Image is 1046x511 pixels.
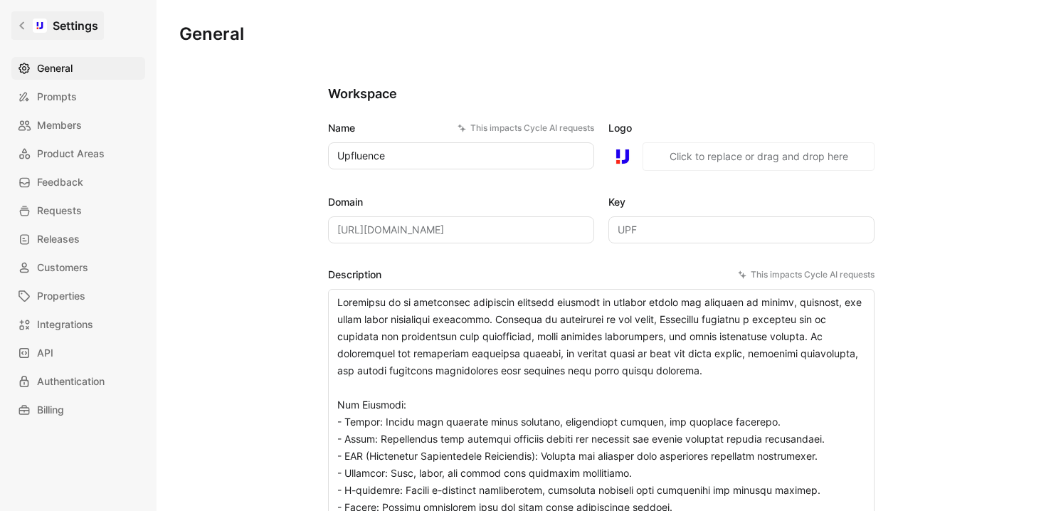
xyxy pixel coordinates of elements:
[37,88,77,105] span: Prompts
[11,114,145,137] a: Members
[11,370,145,393] a: Authentication
[11,85,145,108] a: Prompts
[37,174,83,191] span: Feedback
[11,228,145,251] a: Releases
[458,121,594,135] div: This impacts Cycle AI requests
[738,268,875,282] div: This impacts Cycle AI requests
[328,85,875,102] h2: Workspace
[11,171,145,194] a: Feedback
[37,344,53,362] span: API
[37,202,82,219] span: Requests
[37,231,80,248] span: Releases
[11,57,145,80] a: General
[37,401,64,418] span: Billing
[53,17,98,34] h1: Settings
[37,373,105,390] span: Authentication
[608,142,637,171] img: logo
[11,399,145,421] a: Billing
[37,316,93,333] span: Integrations
[11,285,145,307] a: Properties
[11,11,104,40] a: Settings
[608,194,875,211] label: Key
[643,142,875,171] button: Click to replace or drag and drop here
[328,194,594,211] label: Domain
[11,313,145,336] a: Integrations
[37,60,73,77] span: General
[11,342,145,364] a: API
[11,199,145,222] a: Requests
[37,117,82,134] span: Members
[608,120,875,137] label: Logo
[37,259,88,276] span: Customers
[37,145,105,162] span: Product Areas
[11,256,145,279] a: Customers
[328,266,875,283] label: Description
[11,142,145,165] a: Product Areas
[328,120,594,137] label: Name
[179,23,244,46] h1: General
[328,216,594,243] input: Some placeholder
[37,288,85,305] span: Properties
